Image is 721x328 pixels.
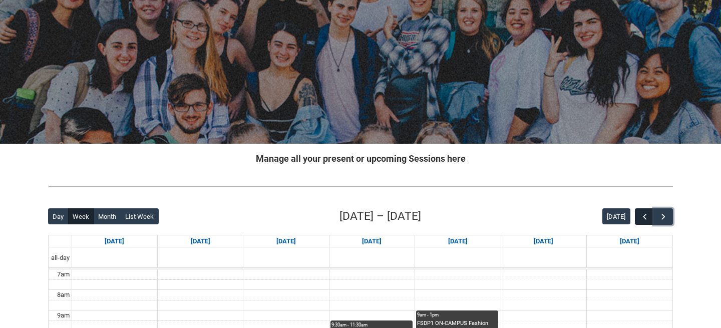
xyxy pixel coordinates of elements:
img: REDU_GREY_LINE [48,181,673,192]
div: 9am [55,310,72,320]
button: Month [94,208,121,224]
h2: [DATE] – [DATE] [339,208,421,225]
a: Go to September 22, 2025 [189,235,212,247]
a: Go to September 23, 2025 [274,235,298,247]
a: Go to September 25, 2025 [446,235,470,247]
button: Day [48,208,69,224]
div: 8am [55,290,72,300]
a: Go to September 26, 2025 [532,235,555,247]
button: Next Week [654,208,673,225]
button: Previous Week [635,208,654,225]
button: List Week [121,208,159,224]
span: all-day [49,253,72,263]
div: 7am [55,269,72,279]
a: Go to September 27, 2025 [618,235,641,247]
button: [DATE] [602,208,630,224]
a: Go to September 24, 2025 [360,235,384,247]
div: 9am - 1pm [417,311,497,318]
button: Week [68,208,94,224]
h2: Manage all your present or upcoming Sessions here [48,152,673,165]
a: Go to September 21, 2025 [103,235,126,247]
